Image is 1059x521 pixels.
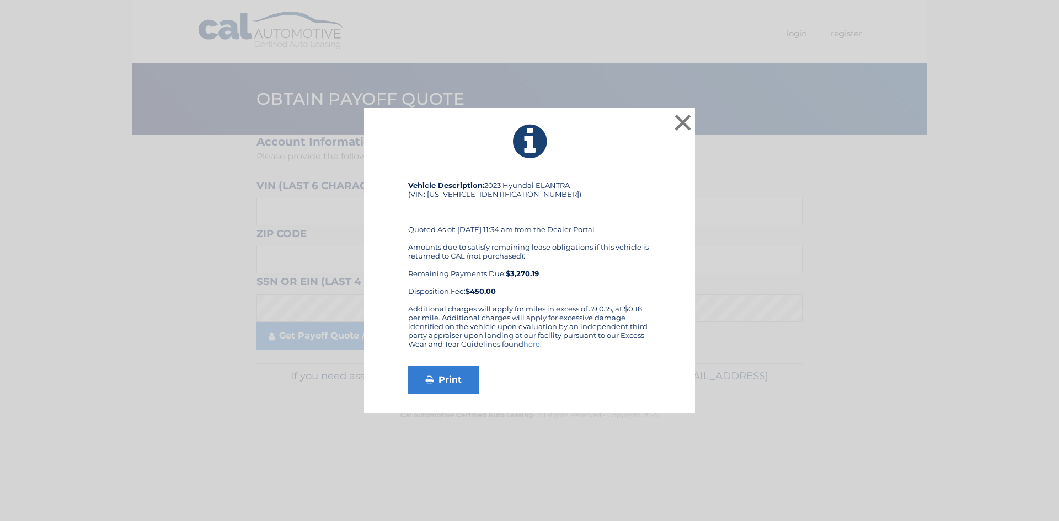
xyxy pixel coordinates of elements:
div: Amounts due to satisfy remaining lease obligations if this vehicle is returned to CAL (not purcha... [408,243,651,296]
a: Print [408,366,479,394]
strong: Vehicle Description: [408,181,484,190]
div: 2023 Hyundai ELANTRA (VIN: [US_VEHICLE_IDENTIFICATION_NUMBER]) Quoted As of: [DATE] 11:34 am from... [408,181,651,304]
a: here [523,340,540,348]
button: × [672,111,694,133]
div: Additional charges will apply for miles in excess of 39,035, at $0.18 per mile. Additional charge... [408,304,651,357]
b: $3,270.19 [506,269,539,278]
strong: $450.00 [466,287,496,296]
